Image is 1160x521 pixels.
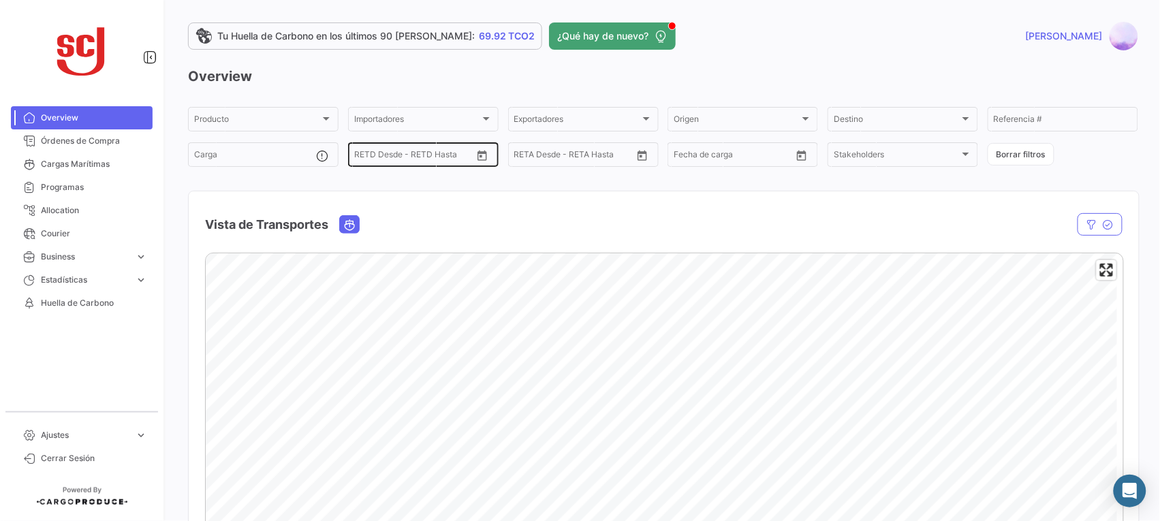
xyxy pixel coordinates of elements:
[135,251,147,263] span: expand_more
[834,152,960,161] span: Stakeholders
[1114,475,1146,507] div: Abrir Intercom Messenger
[11,291,153,315] a: Huella de Carbono
[135,429,147,441] span: expand_more
[41,135,147,147] span: Órdenes de Compra
[479,29,535,43] span: 69.92 TCO2
[41,297,147,309] span: Huella de Carbono
[41,274,129,286] span: Estadísticas
[217,29,475,43] span: Tu Huella de Carbono en los últimos 90 [PERSON_NAME]:
[1110,22,1138,50] img: fondo-morado-rosa-nublado_91008-257.jpg
[194,116,320,126] span: Producto
[685,152,740,161] input: Hasta
[1097,260,1116,280] button: Enter fullscreen
[632,145,653,165] button: Open calendar
[514,152,516,161] input: Desde
[1026,29,1103,43] span: [PERSON_NAME]
[834,116,960,126] span: Destino
[674,116,800,126] span: Origen
[11,199,153,222] a: Allocation
[354,116,480,126] span: Importadores
[11,153,153,176] a: Cargas Marítimas
[41,112,147,124] span: Overview
[188,67,1138,86] h3: Overview
[514,116,640,126] span: Exportadores
[41,227,147,240] span: Courier
[674,152,675,161] input: Desde
[365,152,421,161] input: Hasta
[340,216,359,233] button: Ocean
[11,129,153,153] a: Órdenes de Compra
[988,143,1054,165] button: Borrar filtros
[549,22,676,50] button: ¿Qué hay de nuevo?
[41,204,147,217] span: Allocation
[48,16,116,84] img: scj_logo1.svg
[135,274,147,286] span: expand_more
[11,176,153,199] a: Programas
[354,152,356,161] input: Desde
[41,181,147,193] span: Programas
[11,222,153,245] a: Courier
[41,429,129,441] span: Ajustes
[472,145,492,165] button: Open calendar
[11,106,153,129] a: Overview
[188,22,542,50] a: Tu Huella de Carbono en los últimos 90 [PERSON_NAME]:69.92 TCO2
[791,145,812,165] button: Open calendar
[205,215,328,234] h4: Vista de Transportes
[557,29,648,43] span: ¿Qué hay de nuevo?
[525,152,581,161] input: Hasta
[41,452,147,464] span: Cerrar Sesión
[41,158,147,170] span: Cargas Marítimas
[41,251,129,263] span: Business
